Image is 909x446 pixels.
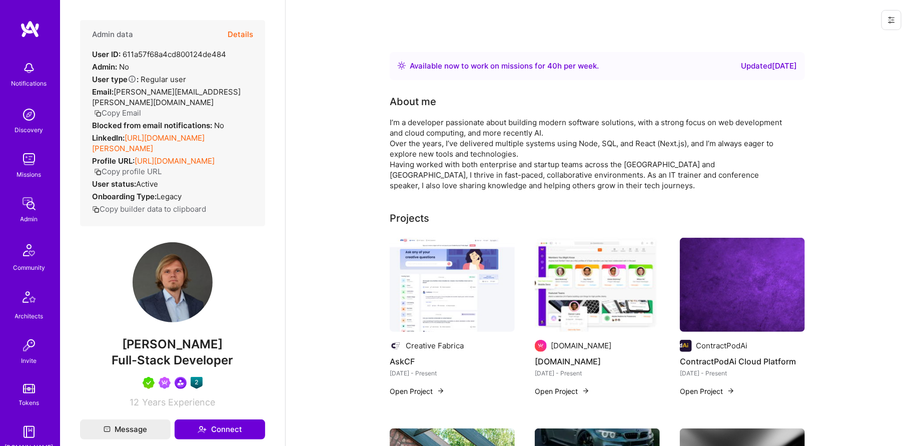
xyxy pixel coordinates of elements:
[535,368,660,378] div: [DATE] - Present
[94,166,162,177] button: Copy profile URL
[727,387,735,395] img: arrow-right
[547,61,557,71] span: 40
[92,50,121,59] strong: User ID:
[92,121,214,130] strong: Blocked from email notifications:
[175,419,265,439] button: Connect
[19,335,39,355] img: Invite
[136,179,158,189] span: Active
[198,425,207,434] i: icon Connect
[23,384,35,393] img: tokens
[92,133,125,143] strong: LinkedIn:
[94,168,102,176] i: icon Copy
[92,156,135,166] strong: Profile URL:
[92,62,117,72] strong: Admin:
[741,60,797,72] div: Updated [DATE]
[21,214,38,224] div: Admin
[551,340,611,351] div: [DOMAIN_NAME]
[92,179,136,189] strong: User status:
[94,110,102,117] i: icon Copy
[20,20,40,38] img: logo
[19,58,39,78] img: bell
[390,386,445,396] button: Open Project
[680,386,735,396] button: Open Project
[680,355,805,368] h4: ContractPodAi Cloud Platform
[92,133,205,153] a: [URL][DOMAIN_NAME][PERSON_NAME]
[228,20,253,49] button: Details
[22,355,37,366] div: Invite
[390,211,429,226] div: Projects
[92,75,139,84] strong: User type :
[535,386,590,396] button: Open Project
[130,397,140,407] span: 12
[80,337,265,352] span: [PERSON_NAME]
[17,169,42,180] div: Missions
[92,206,100,213] i: icon Copy
[390,355,515,368] h4: AskCF
[535,238,660,332] img: A.Team
[15,311,44,321] div: Architects
[406,340,464,351] div: Creative Fabrica
[390,117,790,191] div: I’m a developer passionate about building modern software solutions, with a strong focus on web d...
[92,192,157,201] strong: Onboarding Type:
[696,340,747,351] div: ContractPodAi
[19,397,40,408] div: Tokens
[80,419,171,439] button: Message
[17,287,41,311] img: Architects
[390,94,436,109] div: About me
[390,238,515,332] img: AskCF
[92,62,129,72] div: No
[159,377,171,389] img: Been on Mission
[112,353,234,367] span: Full-Stack Developer
[398,62,406,70] img: Availability
[94,108,141,118] button: Copy Email
[175,377,187,389] img: Community leader
[390,368,515,378] div: [DATE] - Present
[680,368,805,378] div: [DATE] - Present
[128,75,137,84] i: Help
[13,262,45,273] div: Community
[92,74,186,85] div: Regular user
[535,355,660,368] h4: [DOMAIN_NAME]
[92,120,224,131] div: No
[19,105,39,125] img: discovery
[133,242,213,322] img: User Avatar
[92,87,241,107] span: [PERSON_NAME][EMAIL_ADDRESS][PERSON_NAME][DOMAIN_NAME]
[157,192,182,201] span: legacy
[390,340,402,352] img: Company logo
[92,30,133,39] h4: Admin data
[19,194,39,214] img: admin teamwork
[437,387,445,395] img: arrow-right
[19,422,39,442] img: guide book
[410,60,599,72] div: Available now to work on missions for h per week .
[19,149,39,169] img: teamwork
[92,49,226,60] div: 611a57f68a4cd800124de484
[15,125,44,135] div: Discovery
[104,426,111,433] i: icon Mail
[92,87,114,97] strong: Email:
[143,397,216,407] span: Years Experience
[535,340,547,352] img: Company logo
[135,156,215,166] a: [URL][DOMAIN_NAME]
[92,204,206,214] button: Copy builder data to clipboard
[12,78,47,89] div: Notifications
[582,387,590,395] img: arrow-right
[680,238,805,332] img: ContractPodAi Cloud Platform
[143,377,155,389] img: A.Teamer in Residence
[680,340,692,352] img: Company logo
[17,238,41,262] img: Community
